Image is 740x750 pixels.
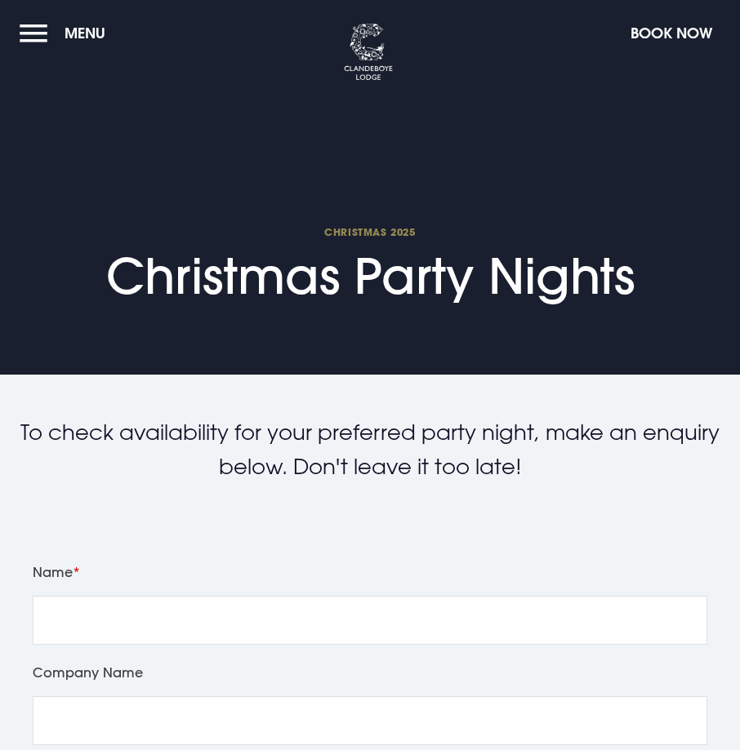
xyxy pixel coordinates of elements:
label: Name [33,561,707,584]
p: To check availability for your preferred party night, make an enquiry below. Don't leave it too l... [20,415,720,483]
span: Menu [65,24,105,42]
h1: Christmas Party Nights [106,225,635,305]
button: Book Now [622,16,720,51]
button: Menu [20,16,114,51]
span: Christmas 2025 [106,225,635,238]
label: Company Name [33,661,707,684]
img: Clandeboye Lodge [344,24,393,81]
